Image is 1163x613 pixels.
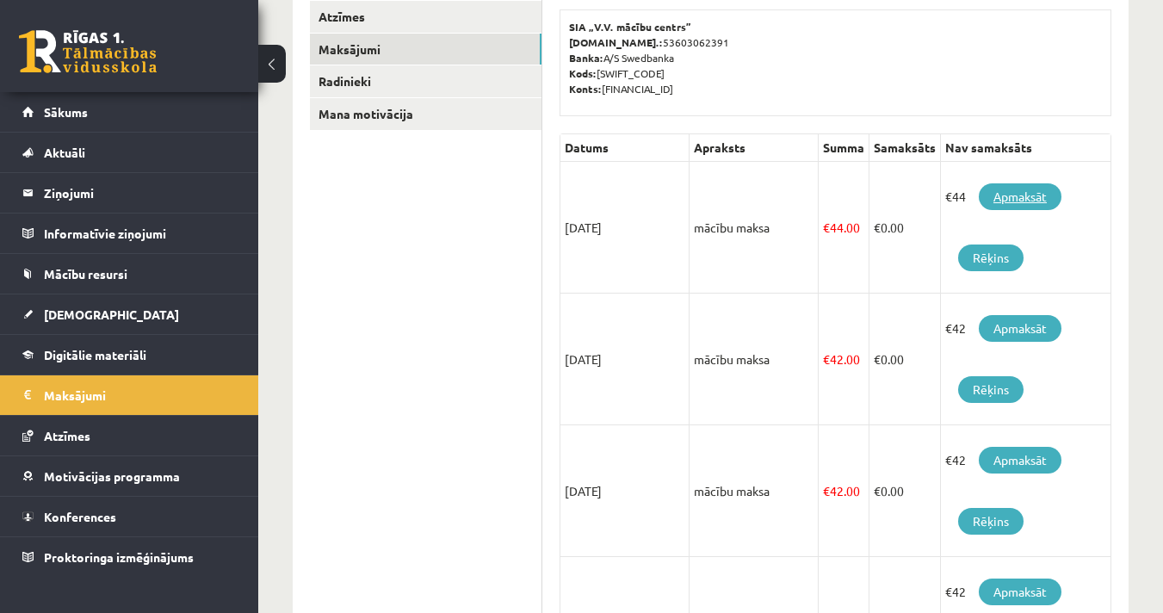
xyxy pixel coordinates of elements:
[958,508,1024,535] a: Rēķins
[569,51,603,65] b: Banka:
[569,66,597,80] b: Kods:
[22,92,237,132] a: Sākums
[310,1,541,33] a: Atzīmes
[690,162,819,294] td: mācību maksa
[823,220,830,235] span: €
[569,19,1102,96] p: 53603062391 A/S Swedbanka [SWIFT_CODE] [FINANCIAL_ID]
[869,294,941,425] td: 0.00
[44,468,180,484] span: Motivācijas programma
[874,483,881,498] span: €
[44,214,237,253] legend: Informatīvie ziņojumi
[941,134,1111,162] th: Nav samaksāts
[560,294,690,425] td: [DATE]
[44,347,146,362] span: Digitālie materiāli
[958,376,1024,403] a: Rēķins
[569,20,692,34] b: SIA „V.V. mācību centrs”
[22,416,237,455] a: Atzīmes
[19,30,157,73] a: Rīgas 1. Tālmācības vidusskola
[44,306,179,322] span: [DEMOGRAPHIC_DATA]
[44,428,90,443] span: Atzīmes
[690,294,819,425] td: mācību maksa
[869,162,941,294] td: 0.00
[819,294,869,425] td: 42.00
[874,351,881,367] span: €
[22,173,237,213] a: Ziņojumi
[22,214,237,253] a: Informatīvie ziņojumi
[869,134,941,162] th: Samaksāts
[22,537,237,577] a: Proktoringa izmēģinājums
[22,254,237,294] a: Mācību resursi
[874,220,881,235] span: €
[22,335,237,375] a: Digitālie materiāli
[310,34,541,65] a: Maksājumi
[44,173,237,213] legend: Ziņojumi
[44,104,88,120] span: Sākums
[979,579,1061,605] a: Apmaksāt
[869,425,941,557] td: 0.00
[310,98,541,130] a: Mana motivācija
[44,509,116,524] span: Konferences
[560,134,690,162] th: Datums
[690,134,819,162] th: Apraksts
[22,456,237,496] a: Motivācijas programma
[44,375,237,415] legend: Maksājumi
[560,425,690,557] td: [DATE]
[310,65,541,97] a: Radinieki
[22,375,237,415] a: Maksājumi
[979,315,1061,342] a: Apmaksāt
[569,35,663,49] b: [DOMAIN_NAME].:
[560,162,690,294] td: [DATE]
[979,447,1061,474] a: Apmaksāt
[941,162,1111,294] td: €44
[823,351,830,367] span: €
[941,294,1111,425] td: €42
[44,145,85,160] span: Aktuāli
[819,425,869,557] td: 42.00
[44,266,127,282] span: Mācību resursi
[819,162,869,294] td: 44.00
[44,549,194,565] span: Proktoringa izmēģinājums
[569,82,602,96] b: Konts:
[22,497,237,536] a: Konferences
[941,425,1111,557] td: €42
[823,483,830,498] span: €
[979,183,1061,210] a: Apmaksāt
[22,133,237,172] a: Aktuāli
[819,134,869,162] th: Summa
[958,245,1024,271] a: Rēķins
[690,425,819,557] td: mācību maksa
[22,294,237,334] a: [DEMOGRAPHIC_DATA]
